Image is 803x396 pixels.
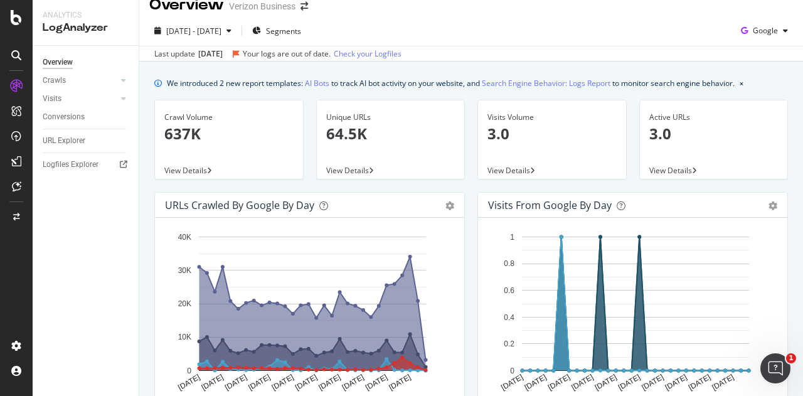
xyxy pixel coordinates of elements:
text: 0.4 [504,313,514,322]
text: [DATE] [710,373,735,392]
text: [DATE] [270,373,295,392]
a: Visits [43,92,117,105]
div: Logfiles Explorer [43,158,98,171]
text: 0 [187,367,191,375]
text: [DATE] [523,373,548,392]
div: Analytics [43,10,129,21]
text: [DATE] [387,373,412,392]
text: [DATE] [687,373,712,392]
text: [DATE] [247,373,272,392]
div: Visits from Google by day [488,199,612,211]
p: 637K [164,123,294,144]
a: Logfiles Explorer [43,158,130,171]
span: View Details [326,165,369,176]
text: [DATE] [640,373,665,392]
text: 0.2 [504,340,514,348]
p: 3.0 [487,123,617,144]
div: info banner [154,77,788,90]
button: close banner [737,74,747,92]
span: View Details [164,165,207,176]
text: 0.8 [504,260,514,269]
div: Active URLs [649,112,779,123]
span: [DATE] - [DATE] [166,26,221,36]
text: [DATE] [294,373,319,392]
a: Conversions [43,110,130,124]
text: [DATE] [200,373,225,392]
div: Conversions [43,110,85,124]
text: [DATE] [223,373,248,392]
text: 40K [178,233,191,242]
span: View Details [649,165,692,176]
div: gear [768,201,777,210]
div: gear [445,201,454,210]
button: Google [736,21,793,41]
text: [DATE] [364,373,389,392]
iframe: Intercom live chat [760,353,790,383]
p: 64.5K [326,123,455,144]
text: [DATE] [593,373,619,392]
a: Overview [43,56,130,69]
text: 0 [510,367,514,375]
div: LogAnalyzer [43,21,129,35]
p: 3.0 [649,123,779,144]
text: [DATE] [317,373,342,392]
text: [DATE] [664,373,689,392]
button: Segments [247,21,306,41]
div: Last update [154,48,401,60]
div: [DATE] [198,48,223,60]
text: [DATE] [570,373,595,392]
button: [DATE] - [DATE] [149,21,237,41]
a: AI Bots [305,77,329,90]
text: [DATE] [546,373,572,392]
a: URL Explorer [43,134,130,147]
div: Visits Volume [487,112,617,123]
a: Check your Logfiles [334,48,401,60]
text: [DATE] [499,373,524,392]
span: Segments [266,26,301,36]
div: Crawls [43,74,66,87]
text: 1 [510,233,514,242]
div: Your logs are out of date. [243,48,331,60]
a: Crawls [43,74,117,87]
div: URL Explorer [43,134,85,147]
div: Visits [43,92,61,105]
div: URLs Crawled by Google by day [165,199,314,211]
text: 0.6 [504,286,514,295]
span: View Details [487,165,530,176]
div: Crawl Volume [164,112,294,123]
a: Search Engine Behavior: Logs Report [482,77,610,90]
text: [DATE] [617,373,642,392]
text: 30K [178,266,191,275]
div: Unique URLs [326,112,455,123]
text: [DATE] [341,373,366,392]
text: 10K [178,333,191,342]
div: We introduced 2 new report templates: to track AI bot activity on your website, and to monitor se... [167,77,735,90]
text: [DATE] [176,373,201,392]
div: arrow-right-arrow-left [300,2,308,11]
div: Overview [43,56,73,69]
text: 20K [178,299,191,308]
span: Google [753,25,778,36]
span: 1 [786,353,796,363]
